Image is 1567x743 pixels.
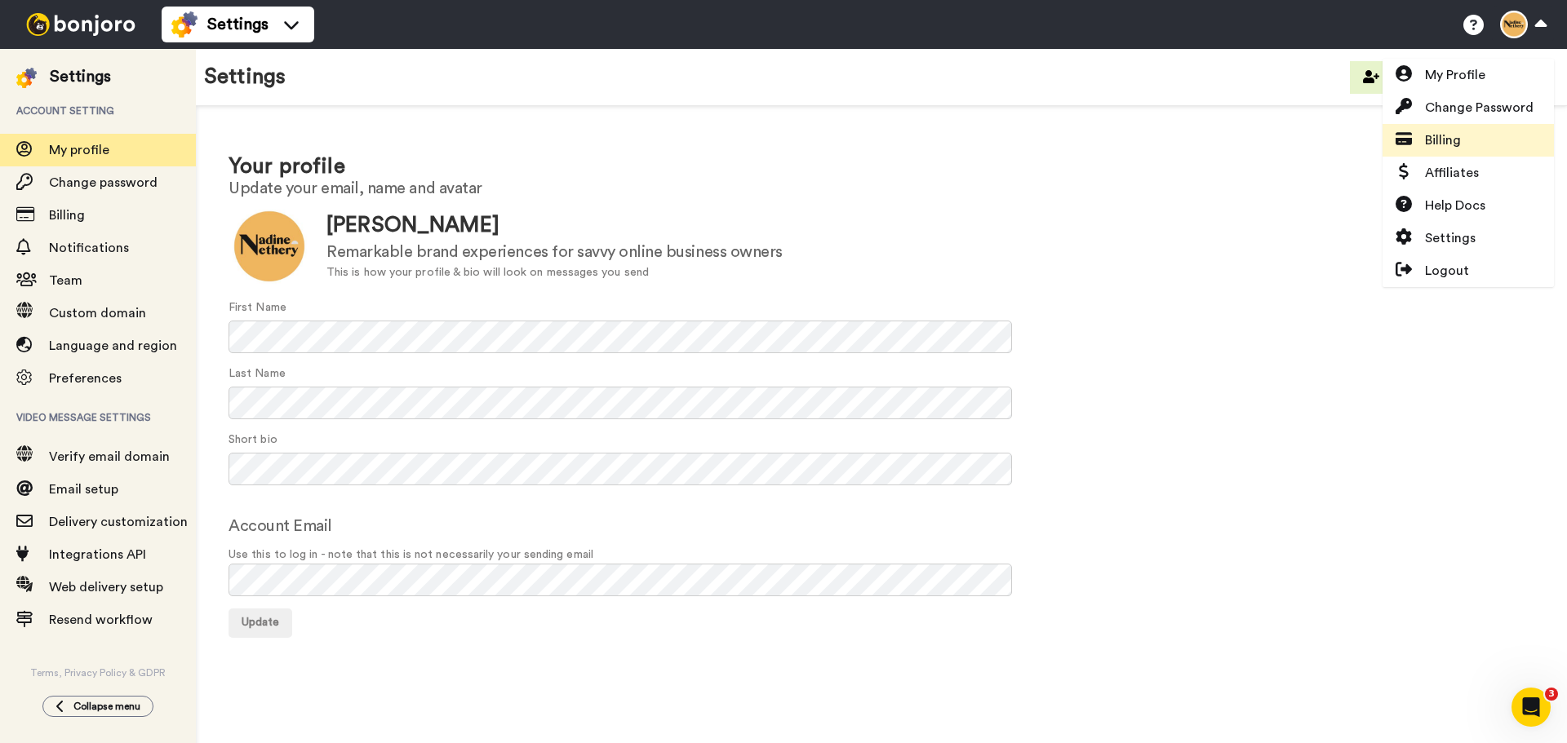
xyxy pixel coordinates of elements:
[49,176,158,189] span: Change password
[207,13,269,36] span: Settings
[1350,61,1430,94] button: Invite
[1425,130,1461,150] span: Billing
[49,548,146,561] span: Integrations API
[229,608,292,638] button: Update
[26,26,39,39] img: logo_orange.svg
[49,241,129,254] span: Notifications
[1425,65,1485,85] span: My Profile
[1425,261,1469,281] span: Logout
[1383,254,1554,287] a: Logout
[49,483,118,496] span: Email setup
[229,514,332,538] label: Account Email
[49,450,170,463] span: Verify email domain
[49,581,163,594] span: Web delivery setup
[1425,163,1479,183] span: Affiliates
[229,179,1534,197] h2: Update your email, name and avatar
[49,339,177,352] span: Language and region
[1383,222,1554,254] a: Settings
[46,26,80,39] div: v 4.0.25
[49,515,188,529] span: Delivery customization
[49,209,85,222] span: Billing
[20,13,142,36] img: bj-logo-header-white.svg
[1383,91,1554,124] a: Change Password
[171,11,198,38] img: settings-colored.svg
[49,144,109,157] span: My profile
[1425,196,1485,215] span: Help Docs
[229,431,277,449] label: Short bio
[326,210,783,241] div: [PERSON_NAME]
[180,96,275,107] div: Keywords by Traffic
[42,696,153,717] button: Collapse menu
[1425,228,1476,248] span: Settings
[242,617,279,628] span: Update
[26,42,39,55] img: website_grey.svg
[229,546,1534,564] span: Use this to log in - note that this is not necessarily your sending email
[229,365,286,383] label: Last Name
[49,372,122,385] span: Preferences
[204,65,286,89] h1: Settings
[49,274,82,287] span: Team
[1383,59,1554,91] a: My Profile
[229,299,286,316] label: First Name
[50,65,111,88] div: Settings
[42,42,180,55] div: Domain: [DOMAIN_NAME]
[16,68,37,88] img: settings-colored.svg
[162,95,175,108] img: tab_keywords_by_traffic_grey.svg
[229,155,1534,179] h1: Your profile
[73,700,140,713] span: Collapse menu
[1383,189,1554,222] a: Help Docs
[49,307,146,320] span: Custom domain
[62,96,146,107] div: Domain Overview
[326,241,783,264] div: Remarkable brand experiences for savvy online business owners
[1383,124,1554,157] a: Billing
[1425,98,1534,117] span: Change Password
[326,264,783,281] div: This is how your profile & bio will look on messages you send
[1512,688,1551,727] iframe: Intercom live chat
[49,613,153,626] span: Resend workflow
[1383,157,1554,189] a: Affiliates
[1545,688,1558,701] span: 3
[44,95,57,108] img: tab_domain_overview_orange.svg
